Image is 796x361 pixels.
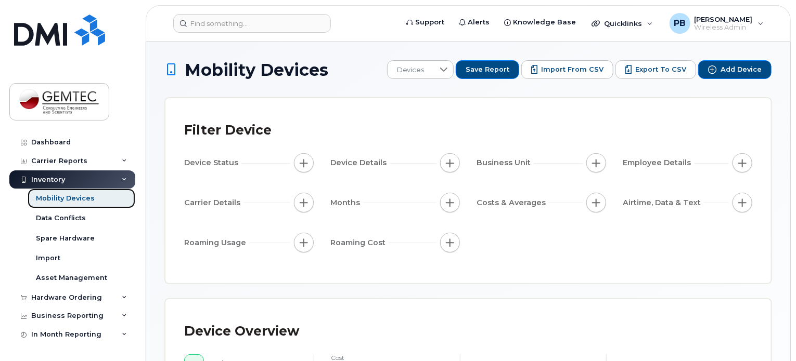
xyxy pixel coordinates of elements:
[456,60,519,79] button: Save Report
[184,318,299,345] div: Device Overview
[330,197,363,208] span: Months
[623,197,704,208] span: Airtime, Data & Text
[331,354,443,361] h4: cost
[184,157,241,168] span: Device Status
[623,157,694,168] span: Employee Details
[184,197,243,208] span: Carrier Details
[184,117,272,144] div: Filter Device
[330,157,390,168] span: Device Details
[721,65,762,74] span: Add Device
[477,157,534,168] span: Business Unit
[466,65,509,74] span: Save Report
[541,65,604,74] span: Import from CSV
[388,61,434,79] span: Devices
[521,60,613,79] button: Import from CSV
[635,65,686,74] span: Export to CSV
[477,197,549,208] span: Costs & Averages
[184,237,249,248] span: Roaming Usage
[185,61,328,79] span: Mobility Devices
[330,237,389,248] span: Roaming Cost
[615,60,696,79] button: Export to CSV
[698,60,772,79] button: Add Device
